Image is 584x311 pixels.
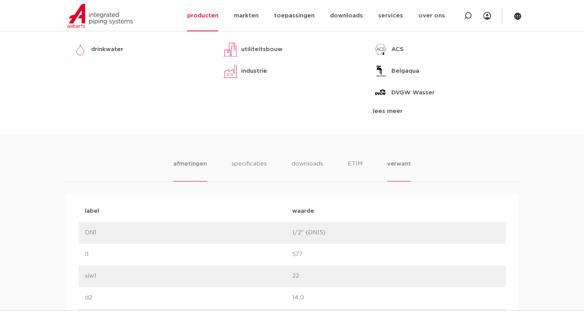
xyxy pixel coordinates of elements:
img: industrie [223,63,238,79]
p: l1 [85,250,292,259]
p: 14,0 [292,293,499,302]
p: waarde [292,207,499,216]
p: 1/2" (DN15) [292,228,499,238]
p: DVGW Wasser [391,88,435,97]
p: utiliteitsbouw [241,45,283,54]
img: Belgaqua [373,63,388,79]
li: downloads [291,159,323,181]
div: lees meer [373,107,511,116]
p: label [85,207,292,216]
li: specificaties [232,159,267,181]
p: 577 [292,250,499,259]
img: DVGW Wasser [373,85,388,101]
li: ETIM [348,159,362,181]
p: slw1 [85,272,292,281]
p: industrie [241,67,267,76]
img: ACS [373,42,388,57]
p: ACS [391,45,404,54]
p: DN1 [85,228,292,238]
p: d2 [85,293,292,302]
img: drinkwater [73,42,88,57]
li: verwant [387,159,411,181]
p: 22 [292,272,499,281]
img: utiliteitsbouw [223,42,238,57]
li: afmetingen [173,159,207,181]
p: drinkwater [91,45,123,54]
p: Belgaqua [391,67,419,76]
